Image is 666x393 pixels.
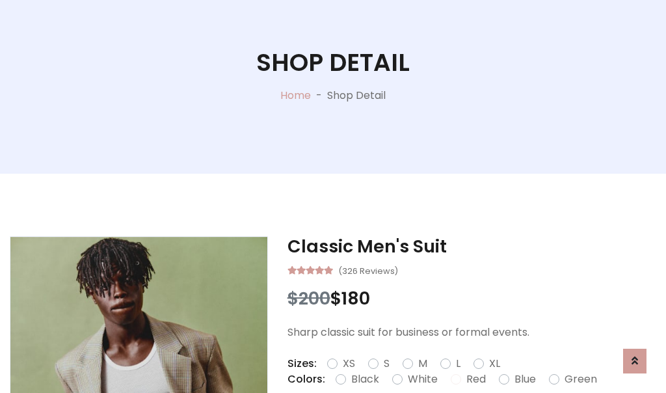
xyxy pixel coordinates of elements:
p: - [311,88,327,103]
label: XS [343,356,355,372]
a: Home [280,88,311,103]
h3: $ [287,288,656,309]
label: Black [351,372,379,387]
label: Blue [514,372,536,387]
label: White [408,372,438,387]
label: XL [489,356,500,372]
label: Red [466,372,486,387]
label: M [418,356,427,372]
p: Shop Detail [327,88,386,103]
span: $200 [287,286,330,310]
h1: Shop Detail [256,48,410,77]
label: L [456,356,460,372]
small: (326 Reviews) [338,262,398,278]
label: Green [565,372,597,387]
label: S [384,356,390,372]
span: 180 [341,286,370,310]
p: Sizes: [287,356,317,372]
p: Sharp classic suit for business or formal events. [287,325,656,340]
h3: Classic Men's Suit [287,236,656,257]
p: Colors: [287,372,325,387]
